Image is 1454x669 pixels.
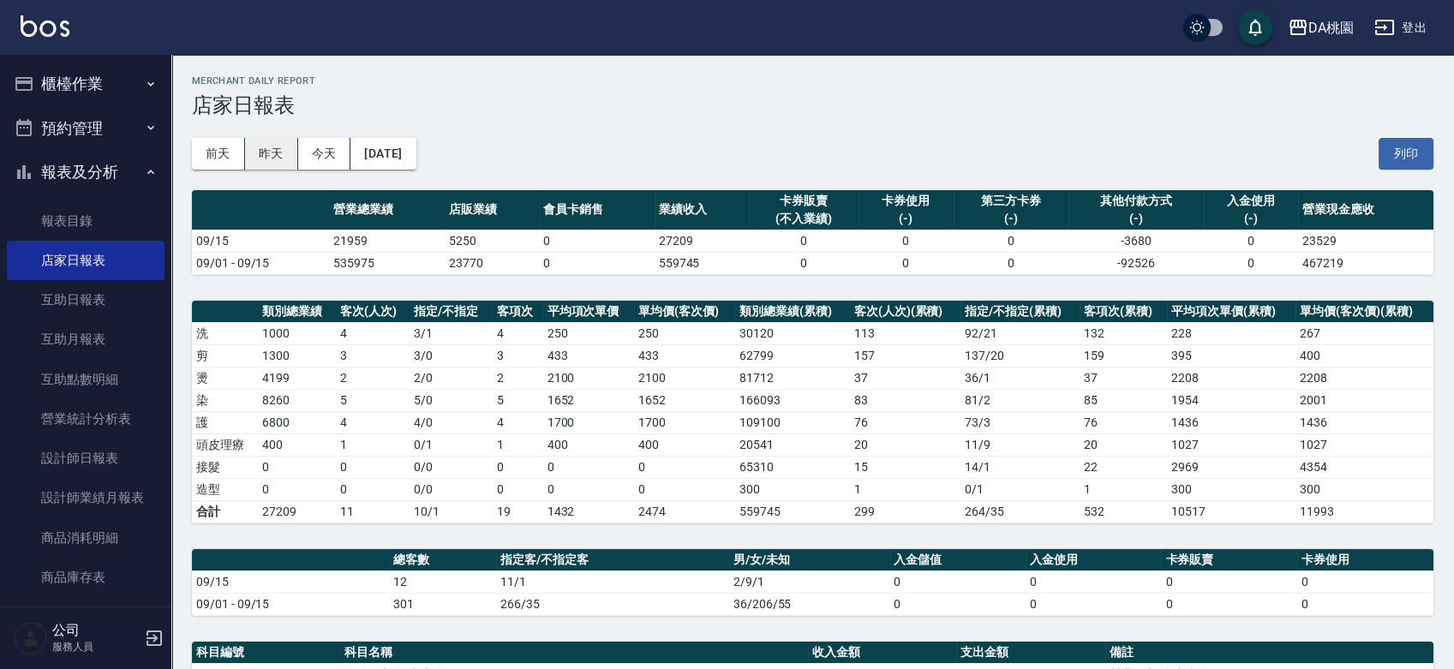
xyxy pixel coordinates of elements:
td: 73 / 3 [960,411,1080,433]
td: 81 / 2 [960,389,1080,411]
a: 設計師日報表 [7,439,165,478]
td: 1 [336,433,410,456]
td: 85 [1080,389,1167,411]
td: 36 / 1 [960,367,1080,389]
button: save [1238,10,1272,45]
td: 65310 [735,456,850,478]
div: (-) [1208,210,1295,228]
table: a dense table [192,301,1433,523]
td: 400 [634,433,735,456]
th: 指定客/不指定客 [496,549,729,571]
button: 列印 [1379,138,1433,170]
th: 類別總業績(累積) [735,301,850,323]
td: 19 [493,500,543,523]
td: 1 [1080,478,1167,500]
td: 532 [1080,500,1167,523]
td: 8260 [258,389,336,411]
h5: 公司 [52,622,140,639]
th: 店販業績 [445,190,540,230]
td: 11993 [1295,500,1433,523]
td: 11 [336,500,410,523]
td: 5250 [445,230,540,252]
td: 1300 [258,344,336,367]
th: 類別總業績 [258,301,336,323]
td: 30120 [735,322,850,344]
td: 2969 [1167,456,1295,478]
button: 登出 [1367,12,1433,44]
td: 0 [258,478,336,500]
td: 400 [543,433,635,456]
td: 159 [1080,344,1167,367]
td: 染 [192,389,258,411]
td: 0 [889,593,1026,615]
img: Logo [21,15,69,37]
td: 0 / 0 [410,456,492,478]
td: 535975 [329,252,444,274]
td: 300 [735,478,850,500]
th: 客項次(累積) [1080,301,1167,323]
td: 5 [336,389,410,411]
td: 299 [850,500,960,523]
td: 83 [850,389,960,411]
td: 1436 [1295,411,1433,433]
td: 1 [850,478,960,500]
td: 頭皮理療 [192,433,258,456]
td: 10/1 [410,500,492,523]
td: 1700 [634,411,735,433]
td: 166093 [735,389,850,411]
td: 0 [1204,230,1299,252]
td: 2208 [1167,367,1295,389]
td: 22 [1080,456,1167,478]
td: 0 [543,456,635,478]
td: 20541 [735,433,850,456]
td: 0 / 1 [960,478,1080,500]
td: 0 [749,230,858,252]
td: 0 [954,252,1068,274]
div: 卡券販賣 [753,192,853,210]
td: 0 / 0 [410,478,492,500]
td: 400 [258,433,336,456]
td: 0 [539,230,654,252]
td: 2474 [634,500,735,523]
td: 6800 [258,411,336,433]
td: 10517 [1167,500,1295,523]
td: 0 [258,456,336,478]
td: 433 [634,344,735,367]
th: 平均項次單價 [543,301,635,323]
td: 20 [850,433,960,456]
button: [DATE] [350,138,416,170]
td: 剪 [192,344,258,367]
td: 接髮 [192,456,258,478]
td: 4354 [1295,456,1433,478]
td: 1652 [634,389,735,411]
th: 營業總業績 [329,190,444,230]
td: 造型 [192,478,258,500]
td: 266/35 [496,593,729,615]
td: 0 [889,570,1026,593]
td: 433 [543,344,635,367]
td: 0 [634,478,735,500]
td: -3680 [1068,230,1204,252]
td: 15 [850,456,960,478]
a: 營業統計分析表 [7,399,165,439]
td: 1000 [258,322,336,344]
a: 互助日報表 [7,280,165,320]
td: 1700 [543,411,635,433]
td: 09/01 - 09/15 [192,593,389,615]
td: 0 [336,478,410,500]
td: 12 [389,570,496,593]
img: Person [14,621,48,655]
td: 467219 [1298,252,1433,274]
td: 0 [1026,570,1162,593]
td: 300 [1167,478,1295,500]
td: 1954 [1167,389,1295,411]
button: DA桃園 [1281,10,1361,45]
button: 前天 [192,138,245,170]
td: 81712 [735,367,850,389]
td: 157 [850,344,960,367]
td: 395 [1167,344,1295,367]
h3: 店家日報表 [192,93,1433,117]
th: 支出金額 [956,642,1104,664]
a: 商品庫存表 [7,558,165,597]
td: 0 / 1 [410,433,492,456]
